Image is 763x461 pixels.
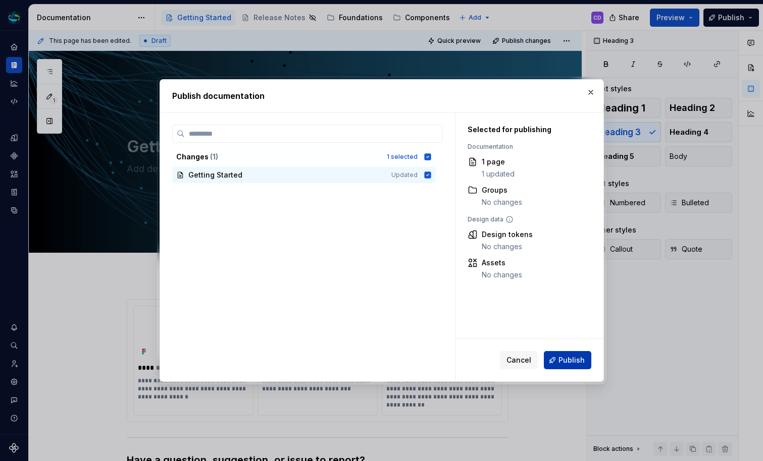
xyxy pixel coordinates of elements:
[482,258,522,268] div: Assets
[482,185,522,195] div: Groups
[482,157,515,167] div: 1 page
[482,169,515,179] div: 1 updated
[387,153,418,161] div: 1 selected
[468,215,580,223] div: Design data
[482,229,533,240] div: Design tokens
[506,355,531,365] span: Cancel
[176,152,381,162] div: Changes
[482,242,533,252] div: No changes
[210,152,218,161] span: ( 1 )
[482,197,522,207] div: No changes
[188,170,242,180] span: Getting Started
[468,143,580,151] div: Documentation
[500,351,538,369] button: Cancel
[482,270,522,280] div: No changes
[391,171,418,179] span: Updated
[544,351,591,369] button: Publish
[558,355,585,365] span: Publish
[468,125,580,135] div: Selected for publishing
[172,90,591,102] h2: Publish documentation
